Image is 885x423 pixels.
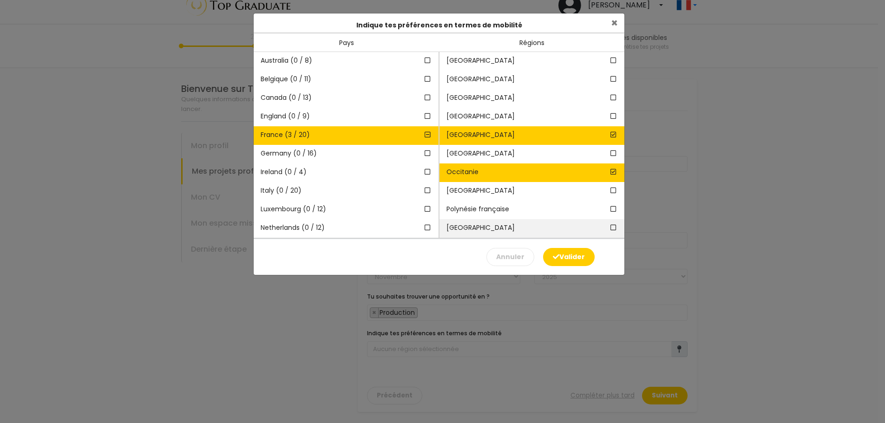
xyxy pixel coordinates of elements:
span: [GEOGRAPHIC_DATA] [446,111,583,121]
button: Annuler [486,248,534,266]
button: Close [611,13,618,29]
span: Germany (0 / 16) [261,149,317,158]
span: Luxembourg (0 / 12) [261,204,326,214]
span: Canada (0 / 13) [261,93,312,102]
span: × [611,15,618,31]
span: Italy (0 / 20) [261,186,302,195]
button: Valider [543,248,595,266]
span: France (3 / 20) [261,130,310,139]
span: [GEOGRAPHIC_DATA] [446,223,583,233]
span: [GEOGRAPHIC_DATA] [446,93,583,103]
span: [GEOGRAPHIC_DATA] [446,149,583,158]
span: [GEOGRAPHIC_DATA] [446,130,583,140]
span: [GEOGRAPHIC_DATA] [446,186,583,195]
span: [GEOGRAPHIC_DATA] [446,74,583,84]
div: Pays [254,33,439,52]
span: Ireland (0 / 4) [261,167,307,176]
span: Netherlands (0 / 12) [261,223,325,232]
span: Belgique (0 / 11) [261,74,311,84]
span: Occitanie [446,167,583,177]
span: Australia (0 / 8) [261,56,312,65]
span: Polynésie française [446,204,583,214]
div: Indique tes préférences en termes de mobilité [261,20,617,30]
span: [GEOGRAPHIC_DATA] [446,56,583,65]
span: England (0 / 9) [261,111,310,121]
div: Régions [439,33,624,52]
